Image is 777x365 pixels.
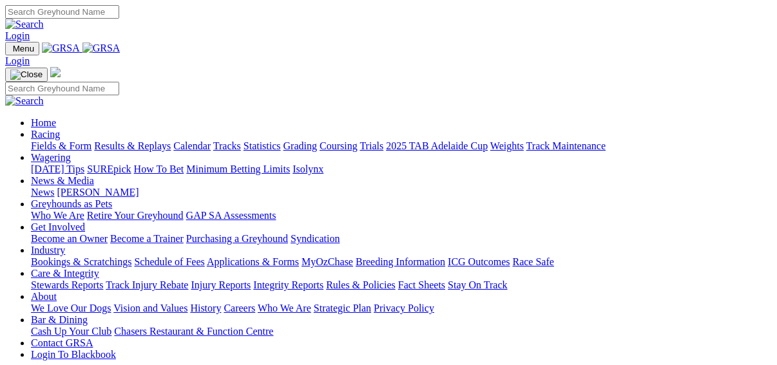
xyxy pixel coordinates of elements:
a: History [190,303,221,314]
a: Login [5,30,30,41]
a: Who We Are [31,210,84,221]
a: Care & Integrity [31,268,99,279]
a: Chasers Restaurant & Function Centre [114,326,273,337]
a: Schedule of Fees [134,256,204,267]
a: Become an Owner [31,233,108,244]
span: Menu [13,44,34,53]
a: Purchasing a Greyhound [186,233,288,244]
div: Racing [31,140,772,152]
img: GRSA [82,42,120,54]
a: Privacy Policy [374,303,434,314]
a: Applications & Forms [207,256,299,267]
a: Cash Up Your Club [31,326,111,337]
a: Stay On Track [448,279,507,290]
a: Trials [360,140,383,151]
a: Greyhounds as Pets [31,198,112,209]
img: logo-grsa-white.png [50,67,61,77]
a: Weights [490,140,524,151]
input: Search [5,5,119,19]
img: Search [5,95,44,107]
a: Injury Reports [191,279,251,290]
a: Get Involved [31,221,85,232]
a: Tracks [213,140,241,151]
a: Isolynx [293,164,323,174]
a: Home [31,117,56,128]
a: Track Injury Rebate [106,279,188,290]
a: We Love Our Dogs [31,303,111,314]
div: About [31,303,772,314]
a: Stewards Reports [31,279,103,290]
button: Toggle navigation [5,42,39,55]
a: Syndication [291,233,340,244]
a: Retire Your Greyhound [87,210,184,221]
a: About [31,291,57,302]
a: Vision and Values [113,303,187,314]
a: Track Maintenance [526,140,606,151]
div: Care & Integrity [31,279,772,291]
a: 2025 TAB Adelaide Cup [386,140,488,151]
a: Who We Are [258,303,311,314]
div: Bar & Dining [31,326,772,337]
img: Search [5,19,44,30]
img: Close [10,70,43,80]
input: Search [5,82,119,95]
a: Become a Trainer [110,233,184,244]
a: ICG Outcomes [448,256,510,267]
a: Statistics [244,140,281,151]
a: Integrity Reports [253,279,323,290]
a: Fields & Form [31,140,91,151]
a: Fact Sheets [398,279,445,290]
div: Get Involved [31,233,772,245]
a: Grading [283,140,317,151]
a: SUREpick [87,164,131,174]
a: How To Bet [134,164,184,174]
a: Calendar [173,140,211,151]
a: MyOzChase [302,256,353,267]
a: Bar & Dining [31,314,88,325]
div: Industry [31,256,772,268]
img: GRSA [42,42,80,54]
a: Login To Blackbook [31,349,116,360]
a: Industry [31,245,65,256]
a: Rules & Policies [326,279,396,290]
a: News [31,187,54,198]
a: Breeding Information [356,256,445,267]
div: Greyhounds as Pets [31,210,772,221]
a: News & Media [31,175,94,186]
a: Login [5,55,30,66]
a: Results & Replays [94,140,171,151]
a: GAP SA Assessments [186,210,276,221]
a: Racing [31,129,60,140]
div: News & Media [31,187,772,198]
a: Careers [224,303,255,314]
a: Strategic Plan [314,303,371,314]
a: [DATE] Tips [31,164,84,174]
div: Wagering [31,164,772,175]
a: Coursing [320,140,358,151]
a: Race Safe [512,256,553,267]
a: Bookings & Scratchings [31,256,131,267]
a: Minimum Betting Limits [186,164,290,174]
a: Contact GRSA [31,337,93,348]
a: [PERSON_NAME] [57,187,139,198]
a: Wagering [31,152,71,163]
button: Toggle navigation [5,68,48,82]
